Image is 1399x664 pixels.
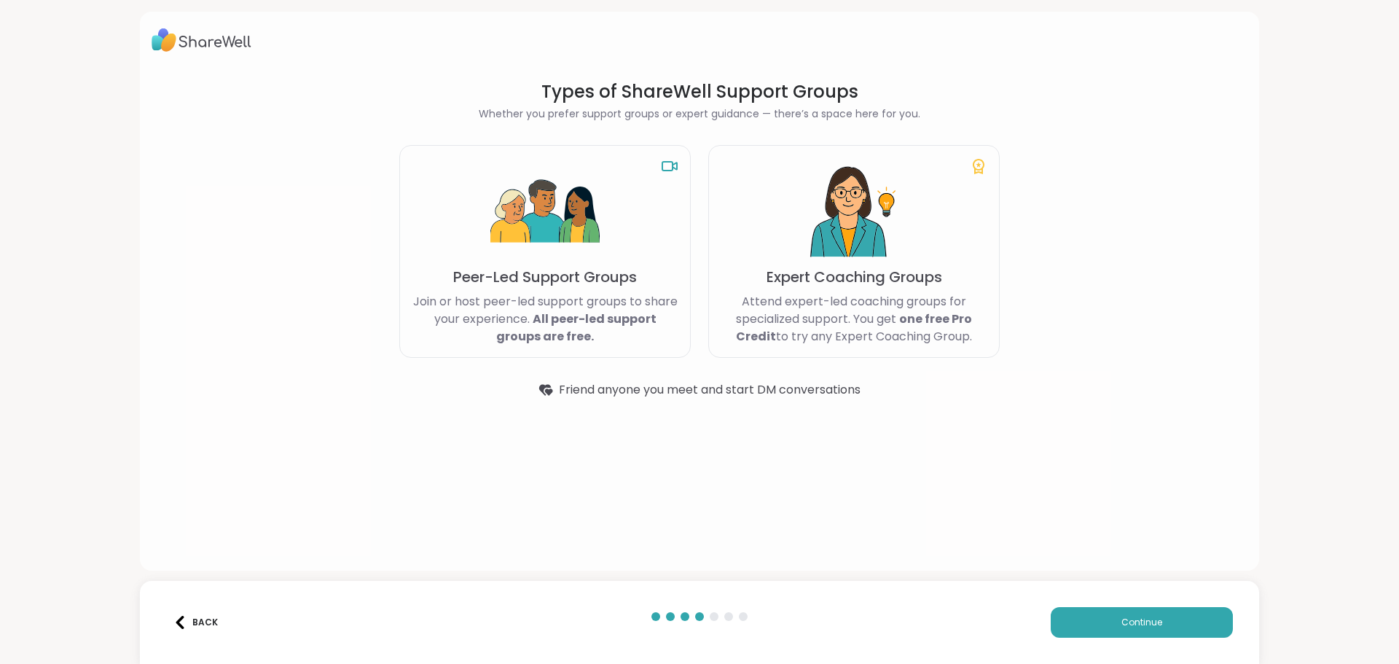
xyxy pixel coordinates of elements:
button: Continue [1051,607,1233,638]
p: Expert Coaching Groups [767,267,942,287]
div: Back [173,616,218,629]
b: All peer-led support groups are free. [496,310,657,345]
img: Peer-Led Support Groups [490,157,600,267]
p: Join or host peer-led support groups to share your experience. [412,293,678,345]
button: Back [166,607,224,638]
h1: Types of ShareWell Support Groups [399,80,1000,103]
img: ShareWell Logo [152,23,251,57]
p: Peer-Led Support Groups [453,267,637,287]
p: Attend expert-led coaching groups for specialized support. You get to try any Expert Coaching Group. [721,293,987,345]
span: Continue [1121,616,1162,629]
span: Friend anyone you meet and start DM conversations [559,381,861,399]
h2: Whether you prefer support groups or expert guidance — there’s a space here for you. [399,106,1000,122]
b: one free Pro Credit [736,310,972,345]
img: Expert Coaching Groups [799,157,909,267]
